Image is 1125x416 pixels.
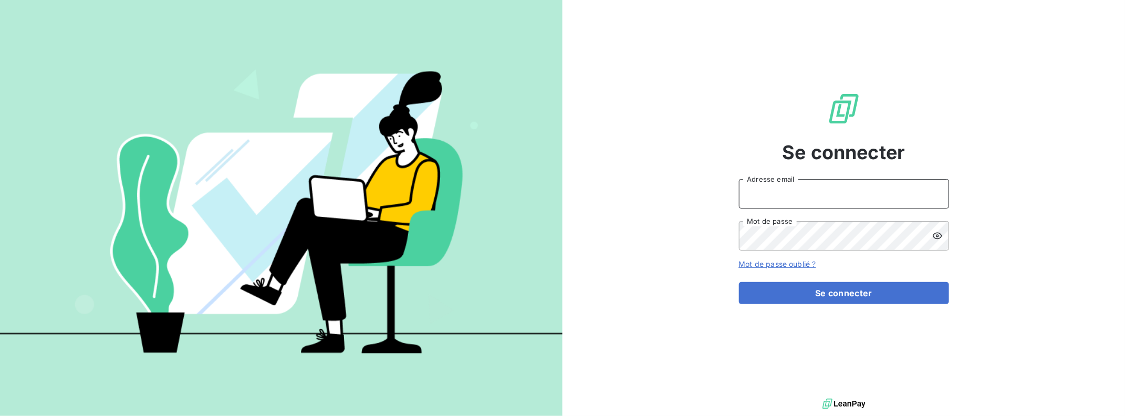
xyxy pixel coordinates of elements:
[822,396,866,412] img: logo
[739,179,949,209] input: placeholder
[783,138,905,167] span: Se connecter
[739,259,816,268] a: Mot de passe oublié ?
[827,92,861,126] img: Logo LeanPay
[739,282,949,304] button: Se connecter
